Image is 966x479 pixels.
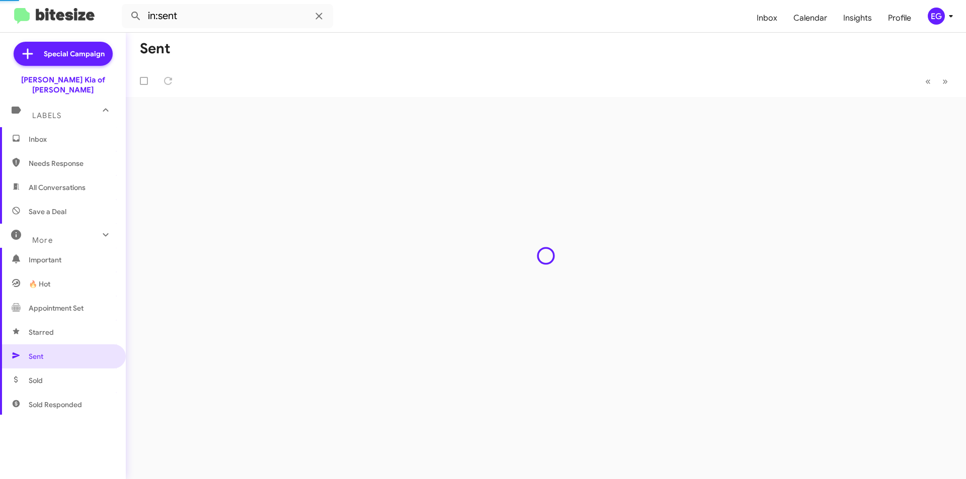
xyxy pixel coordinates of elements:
a: Inbox [749,4,785,33]
span: » [942,75,948,87]
a: Insights [835,4,880,33]
button: EG [919,8,955,25]
button: Next [936,71,954,91]
input: Search [122,4,333,28]
span: Save a Deal [29,207,66,217]
a: Special Campaign [14,42,113,66]
span: Special Campaign [44,49,105,59]
a: Calendar [785,4,835,33]
nav: Page navigation example [920,71,954,91]
span: Sold Responded [29,400,82,410]
span: All Conversations [29,182,86,193]
span: Appointment Set [29,303,84,313]
div: EG [928,8,945,25]
span: « [925,75,931,87]
span: Sent [29,351,43,361]
span: More [32,236,53,245]
span: Needs Response [29,158,114,168]
span: Starred [29,327,54,337]
a: Profile [880,4,919,33]
span: Labels [32,111,61,120]
button: Previous [919,71,937,91]
span: 🔥 Hot [29,279,50,289]
span: Sold [29,375,43,386]
span: Important [29,255,114,265]
span: Inbox [29,134,114,144]
h1: Sent [140,41,171,57]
